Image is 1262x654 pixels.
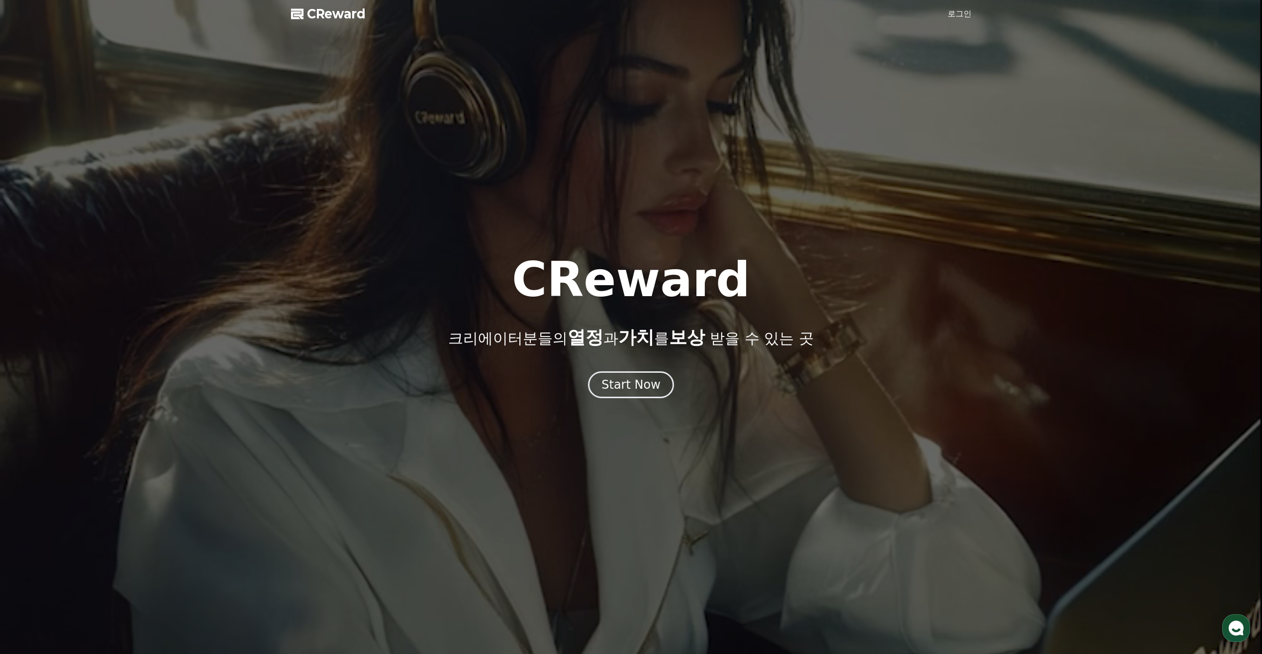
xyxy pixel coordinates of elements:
[669,327,705,347] span: 보상
[291,6,366,22] a: CReward
[601,377,661,393] div: Start Now
[588,381,674,391] a: Start Now
[448,327,813,347] p: 크리에이터분들의 과 를 받을 수 있는 곳
[588,371,674,398] button: Start Now
[618,327,654,347] span: 가치
[948,8,971,20] a: 로그인
[512,256,750,304] h1: CReward
[307,6,366,22] span: CReward
[568,327,603,347] span: 열정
